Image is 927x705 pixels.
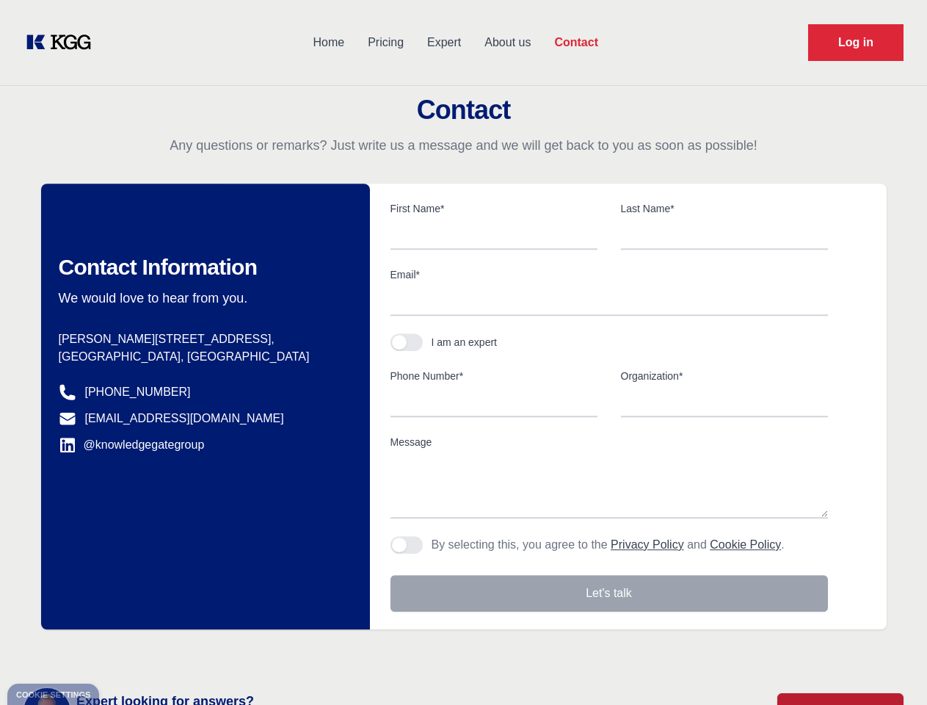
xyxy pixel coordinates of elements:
a: Home [301,23,356,62]
a: [EMAIL_ADDRESS][DOMAIN_NAME] [85,410,284,427]
label: First Name* [390,201,597,216]
a: Cookie Policy [710,538,781,551]
label: Phone Number* [390,369,597,383]
label: Organization* [621,369,828,383]
h2: Contact Information [59,254,346,281]
p: Any questions or remarks? Just write us a message and we will get back to you as soon as possible! [18,137,909,154]
a: Pricing [356,23,415,62]
p: By selecting this, you agree to the and . [432,536,785,554]
label: Last Name* [621,201,828,216]
iframe: Chat Widget [854,634,927,705]
label: Message [390,435,828,449]
h2: Contact [18,95,909,125]
a: Privacy Policy [611,538,684,551]
div: I am an expert [432,335,498,350]
a: Request Demo [808,24,904,61]
a: Contact [542,23,610,62]
p: We would love to hear from you. [59,289,346,307]
a: Expert [415,23,473,62]
a: KOL Knowledge Platform: Talk to Key External Experts (KEE) [23,31,103,54]
p: [GEOGRAPHIC_DATA], [GEOGRAPHIC_DATA] [59,348,346,366]
a: [PHONE_NUMBER] [85,383,191,401]
button: Let's talk [390,575,828,612]
a: @knowledgegategroup [59,436,205,454]
a: About us [473,23,542,62]
div: Cookie settings [16,691,90,699]
label: Email* [390,267,828,282]
p: [PERSON_NAME][STREET_ADDRESS], [59,330,346,348]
